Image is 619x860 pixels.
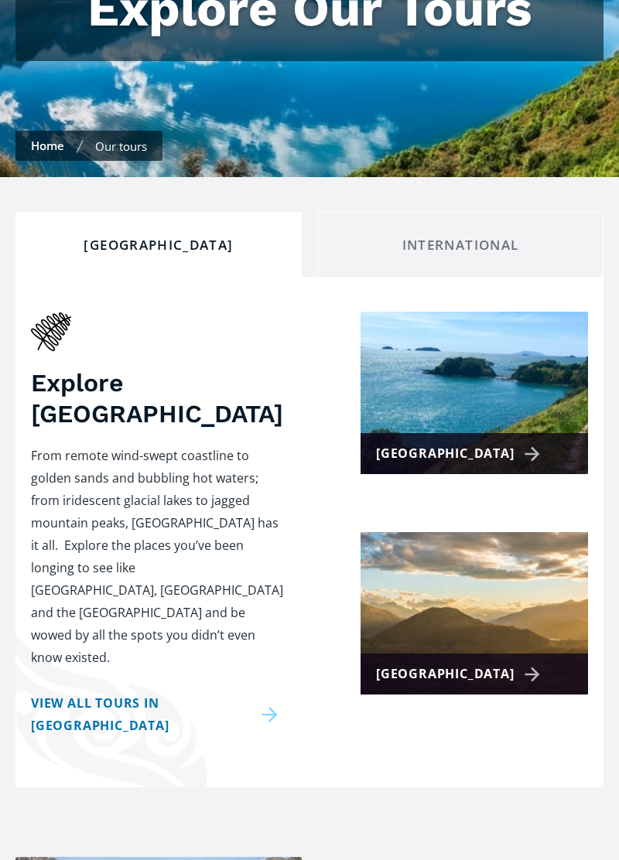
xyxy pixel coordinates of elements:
p: From remote wind-swept coastline to golden sands and bubbling hot waters; from iridescent glacial... [31,445,283,669]
div: Our tours [95,138,147,154]
div: [GEOGRAPHIC_DATA] [29,237,289,254]
a: View all tours in [GEOGRAPHIC_DATA] [31,692,283,737]
div: [GEOGRAPHIC_DATA] [376,442,545,465]
a: Home [31,138,64,153]
nav: breadcrumbs [15,131,162,161]
a: [GEOGRAPHIC_DATA] [361,532,588,694]
div: International [330,237,590,254]
div: [GEOGRAPHIC_DATA] [376,663,545,685]
h3: Explore [GEOGRAPHIC_DATA] [31,367,283,429]
a: [GEOGRAPHIC_DATA] [361,312,588,474]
